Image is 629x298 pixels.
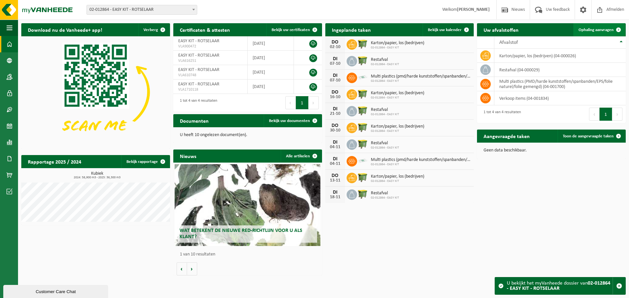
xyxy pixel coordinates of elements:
[357,105,368,116] img: WB-1100-HPE-GN-51
[329,95,342,99] div: 16-10
[329,173,342,178] div: DO
[285,96,296,109] button: Previous
[371,163,471,167] span: 02-012864 - EASY KIT
[180,252,319,257] p: 1 van 10 resultaten
[248,36,294,51] td: [DATE]
[457,7,490,12] strong: [PERSON_NAME]
[87,5,197,14] span: 02-012864 - EASY KIT - ROTSELAAR
[329,61,342,66] div: 07-10
[371,179,424,183] span: 02-012864 - EASY KIT
[266,23,321,36] a: Bekijk uw certificaten
[329,178,342,183] div: 13-11
[357,188,368,200] img: WB-1100-HPE-GN-51
[21,23,109,36] h2: Download nu de Vanheede+ app!
[371,41,424,46] span: Karton/papier, los (bedrijven)
[507,277,613,294] div: U bekijkt het myVanheede dossier van
[573,23,625,36] a: Ophaling aanvragen
[329,190,342,195] div: DI
[612,108,622,121] button: Next
[329,106,342,112] div: DI
[329,56,342,61] div: DI
[180,228,302,239] span: Wat betekent de nieuwe RED-richtlijn voor u als klant?
[357,172,368,183] img: WB-1100-HPE-GN-51
[371,157,471,163] span: Multi plastics (pmd/harde kunststoffen/spanbanden/eps/folie naturel/folie gemeng...
[25,171,170,179] h3: Kubiek
[507,281,610,291] strong: 02-012864 - EASY KIT - ROTSELAAR
[329,195,342,200] div: 18-11
[371,74,471,79] span: Multi plastics (pmd/harde kunststoffen/spanbanden/eps/folie naturel/folie gemeng...
[178,58,243,63] span: VLA616251
[21,155,88,168] h2: Rapportage 2025 / 2024
[178,39,219,44] span: EASY KIT - ROTSELAAR
[579,28,614,32] span: Ophaling aanvragen
[357,72,368,83] img: LP-SK-00500-LPE-16
[371,107,399,113] span: Restafval
[371,57,399,62] span: Restafval
[563,134,614,138] span: Toon de aangevraagde taken
[178,67,219,72] span: EASY KIT - ROTSELAAR
[371,62,399,66] span: 02-012864 - EASY KIT
[371,191,399,196] span: Restafval
[494,77,626,91] td: multi plastics (PMD/harde kunststoffen/spanbanden/EPS/folie naturel/folie gemengd) (04-001700)
[357,155,368,166] img: LP-SK-00500-LPE-16
[86,5,197,15] span: 02-012864 - EASY KIT - ROTSELAAR
[423,23,473,36] a: Bekijk uw kalender
[329,156,342,162] div: DI
[371,129,424,133] span: 02-012864 - EASY KIT
[329,123,342,128] div: DO
[264,114,321,127] a: Bekijk uw documenten
[178,73,243,78] span: VLA610748
[173,23,237,36] h2: Certificaten & attesten
[3,284,109,298] iframe: chat widget
[371,146,399,150] span: 02-012864 - EASY KIT
[357,88,368,99] img: WB-1100-HPE-GN-51
[178,82,219,87] span: EASY KIT - ROTSELAAR
[600,108,612,121] button: 1
[178,87,243,92] span: VLA1710118
[589,108,600,121] button: Previous
[325,23,377,36] h2: Ingeplande taken
[178,53,219,58] span: EASY KIT - ROTSELAAR
[371,79,471,83] span: 02-012864 - EASY KIT
[281,149,321,163] a: Alle artikelen
[480,107,521,121] div: 1 tot 4 van 4 resultaten
[21,36,170,148] img: Download de VHEPlus App
[296,96,309,109] button: 1
[357,138,368,149] img: WB-1100-HPE-GN-51
[329,112,342,116] div: 21-10
[329,90,342,95] div: DO
[371,124,424,129] span: Karton/papier, los (bedrijven)
[177,262,187,275] button: Vorige
[269,119,310,123] span: Bekijk uw documenten
[371,46,424,50] span: 02-012864 - EASY KIT
[357,38,368,49] img: WB-1100-HPE-GN-51
[477,23,525,36] h2: Uw afvalstoffen
[248,51,294,65] td: [DATE]
[25,176,170,179] span: 2024: 58,900 m3 - 2025: 36,300 m3
[484,148,619,153] p: Geen data beschikbaar.
[180,133,315,137] p: U heeft 10 ongelezen document(en).
[329,73,342,78] div: DI
[499,40,518,45] span: Afvalstof
[428,28,462,32] span: Bekijk uw kalender
[121,155,169,168] a: Bekijk rapportage
[248,79,294,94] td: [DATE]
[138,23,169,36] button: Verberg
[357,122,368,133] img: WB-1100-HPE-GN-51
[329,40,342,45] div: DO
[329,45,342,49] div: 02-10
[371,174,424,179] span: Karton/papier, los (bedrijven)
[173,149,203,162] h2: Nieuws
[371,96,424,100] span: 02-012864 - EASY KIT
[477,130,536,142] h2: Aangevraagde taken
[371,141,399,146] span: Restafval
[272,28,310,32] span: Bekijk uw certificaten
[494,63,626,77] td: restafval (04-000029)
[178,44,243,49] span: VLA900472
[371,113,399,116] span: 02-012864 - EASY KIT
[143,28,158,32] span: Verberg
[329,162,342,166] div: 04-11
[494,91,626,105] td: verkoop items (04-001834)
[309,96,319,109] button: Next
